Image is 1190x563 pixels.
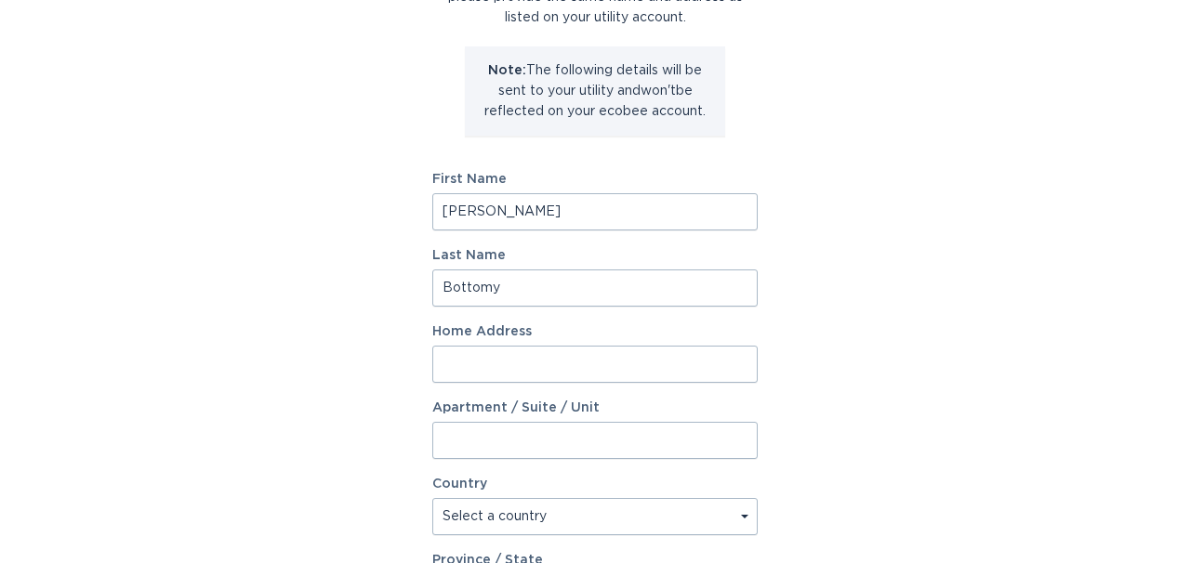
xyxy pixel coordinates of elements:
[432,173,758,186] label: First Name
[488,64,526,77] strong: Note:
[432,401,758,414] label: Apartment / Suite / Unit
[432,478,487,491] label: Country
[479,60,711,122] p: The following details will be sent to your utility and won't be reflected on your ecobee account.
[432,325,758,338] label: Home Address
[432,249,758,262] label: Last Name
